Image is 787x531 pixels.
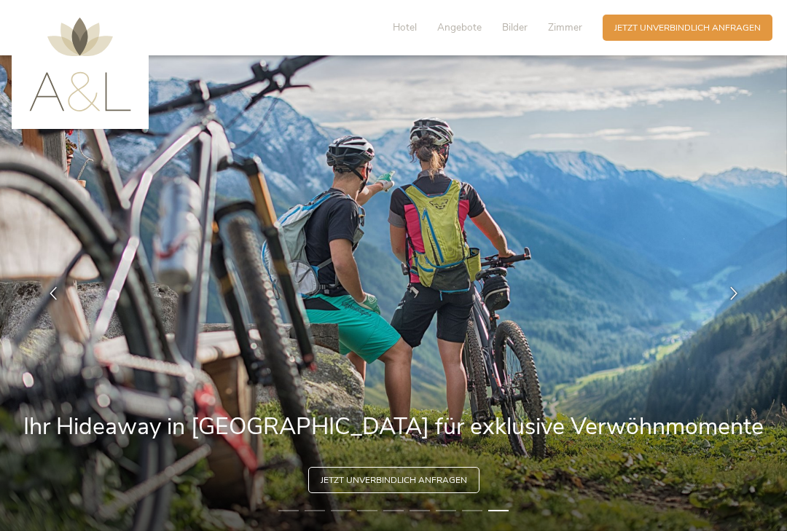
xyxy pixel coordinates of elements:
[548,20,582,34] span: Zimmer
[393,20,417,34] span: Hotel
[437,20,482,34] span: Angebote
[502,20,528,34] span: Bilder
[29,17,131,111] img: AMONTI & LUNARIS Wellnessresort
[614,22,761,34] span: Jetzt unverbindlich anfragen
[321,474,467,487] span: Jetzt unverbindlich anfragen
